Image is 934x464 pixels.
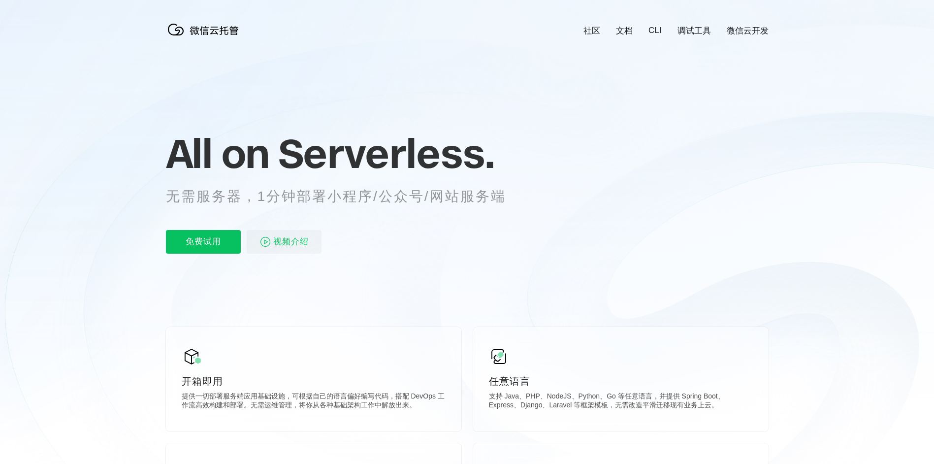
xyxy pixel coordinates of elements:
a: 微信云托管 [166,33,245,41]
img: video_play.svg [259,236,271,248]
span: Serverless. [278,129,494,178]
span: 视频介绍 [273,230,309,254]
a: 社区 [583,25,600,36]
a: 调试工具 [677,25,711,36]
img: 微信云托管 [166,20,245,39]
p: 无需服务器，1分钟部署小程序/公众号/网站服务端 [166,187,524,206]
a: 文档 [616,25,633,36]
p: 开箱即用 [182,374,446,388]
p: 提供一切部署服务端应用基础设施，可根据自己的语言偏好编写代码，搭配 DevOps 工作流高效构建和部署。无需运维管理，将你从各种基础架构工作中解放出来。 [182,392,446,412]
a: CLI [648,26,661,35]
p: 免费试用 [166,230,241,254]
p: 支持 Java、PHP、NodeJS、Python、Go 等任意语言，并提供 Spring Boot、Express、Django、Laravel 等框架模板，无需改造平滑迁移现有业务上云。 [489,392,753,412]
a: 微信云开发 [727,25,769,36]
span: All on [166,129,269,178]
p: 任意语言 [489,374,753,388]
